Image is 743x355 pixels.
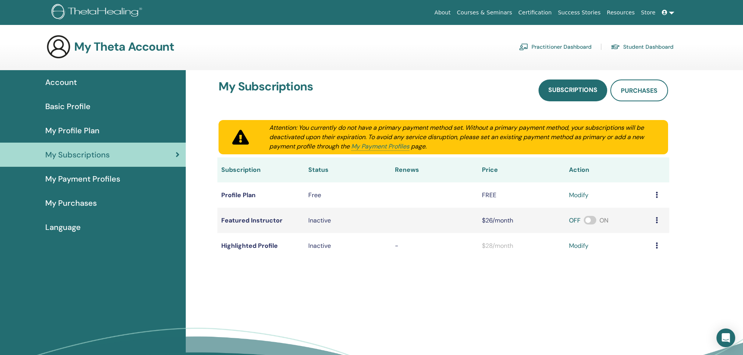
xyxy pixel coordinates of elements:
a: Courses & Seminars [454,5,515,20]
span: Purchases [621,87,658,95]
img: chalkboard-teacher.svg [519,43,528,50]
td: Profile Plan [217,182,304,208]
th: Status [304,157,391,182]
span: Account [45,76,77,88]
span: My Profile Plan [45,125,100,136]
span: - [395,242,398,250]
h3: My Subscriptions [219,79,313,98]
th: Subscription [217,157,304,182]
a: Certification [515,5,555,20]
span: OFF [569,216,581,224]
a: Practitioner Dashboard [519,41,592,53]
span: My Payment Profiles [45,173,120,185]
span: My Subscriptions [45,149,110,161]
img: logo.png [52,4,145,21]
div: Attention: You currently do not have a primary payment method set. Without a primary payment meth... [260,123,663,151]
a: Student Dashboard [611,41,674,53]
th: Action [565,157,652,182]
h3: My Theta Account [74,40,174,54]
span: FREE [482,191,496,199]
p: Inactive [308,241,387,251]
span: My Purchases [45,197,97,209]
a: Subscriptions [539,79,607,101]
div: Inactive [308,216,387,225]
td: Highlighted Profile [217,233,304,258]
div: Free [308,191,387,200]
span: $28/month [482,242,513,250]
img: generic-user-icon.jpg [46,34,71,59]
a: modify [569,241,588,251]
a: Success Stories [555,5,604,20]
span: ON [599,216,608,224]
span: Subscriptions [548,86,597,94]
a: My Payment Profiles [351,142,409,151]
div: Open Intercom Messenger [716,329,735,347]
a: modify [569,191,588,200]
span: Language [45,221,81,233]
a: Resources [604,5,638,20]
span: Basic Profile [45,101,91,112]
td: Featured Instructor [217,208,304,233]
th: Price [478,157,565,182]
a: Purchases [610,79,668,101]
a: About [431,5,453,20]
span: $26/month [482,216,513,224]
a: Store [638,5,659,20]
th: Renews [391,157,478,182]
img: graduation-cap.svg [611,44,620,50]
